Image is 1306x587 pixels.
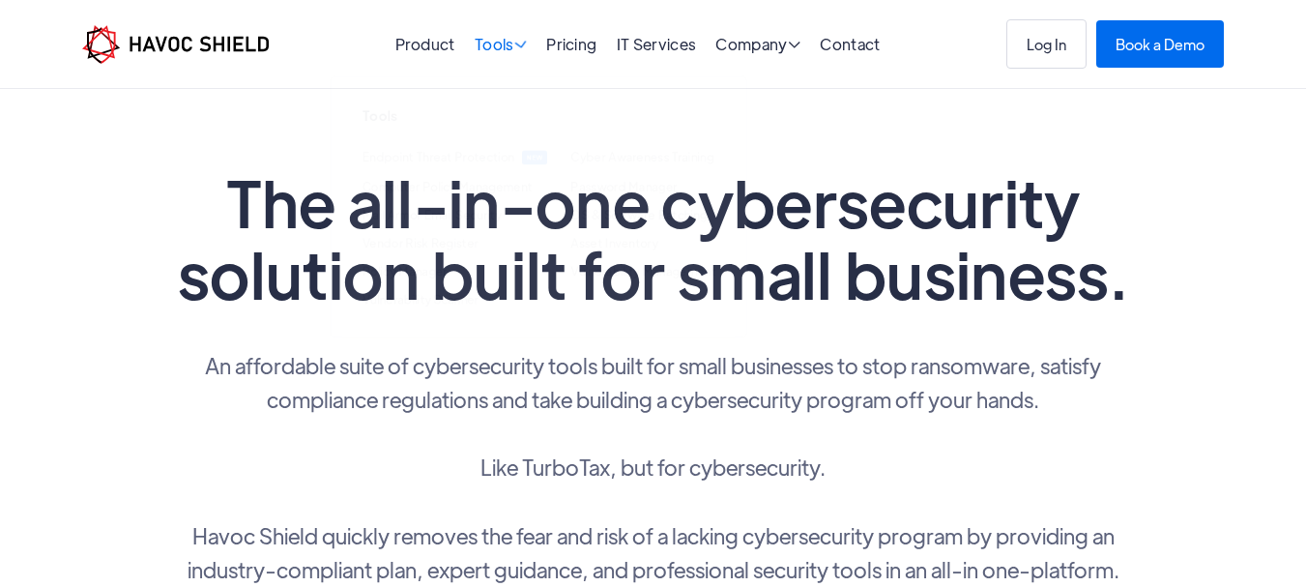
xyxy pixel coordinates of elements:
[82,25,269,64] img: Havoc Shield logo
[512,36,528,53] span: 
[82,25,269,64] a: home
[363,236,479,249] a: Vendor Risk Register
[570,150,713,162] a: Cyber Awareness Training
[1006,19,1087,69] a: Log In
[788,37,800,52] span: 
[715,37,800,55] div: Company
[170,166,1137,309] h1: The all-in-one cybersecurity solution built for small business.
[570,208,707,220] a: OS & Software Patching
[617,34,697,54] a: IT Services
[570,180,677,192] a: Password Manager
[363,107,715,122] h2: Tools
[395,34,455,54] a: Product
[363,293,479,306] a: Vulnerability Scanner
[570,236,658,249] a: Asset Inventory
[820,34,880,54] a: Contact
[475,37,527,55] div: Tools
[475,37,527,55] div: Tools
[715,37,800,55] div: Company
[170,348,1137,586] p: An affordable suite of cybersecurity tools built for small businesses to stop ransomware, satisfy...
[546,34,596,54] a: Pricing
[570,264,715,277] a: Vulnerability Management
[1096,20,1224,68] a: Book a Demo
[363,150,514,164] a: Endpoint Threat Protection
[522,150,547,164] div: NEW
[363,180,533,192] a: Computer Policy Management
[984,378,1306,587] iframe: Chat Widget
[331,57,747,75] nav: Tools
[363,264,448,277] a: Policy Manager
[363,208,502,220] a: Mail Armor Email Security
